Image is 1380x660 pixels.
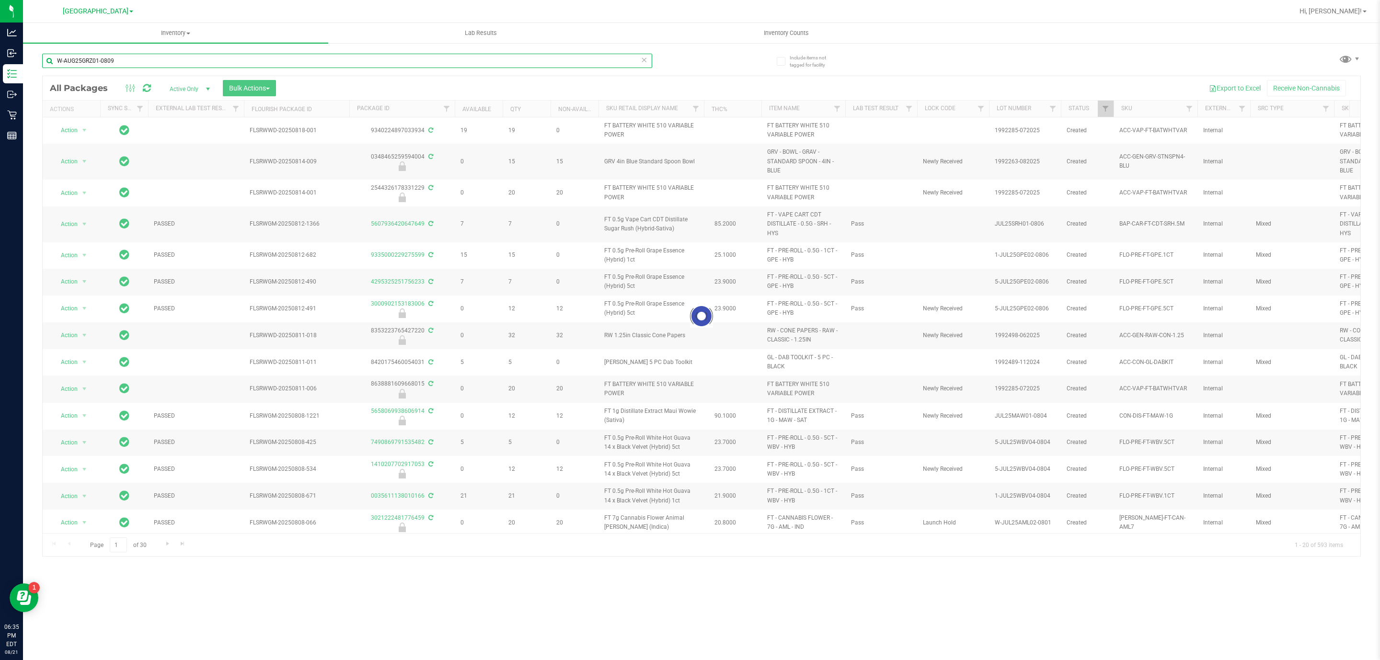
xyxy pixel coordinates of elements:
[4,649,19,656] p: 08/21
[7,69,17,79] inline-svg: Inventory
[10,583,38,612] iframe: Resource center
[633,23,939,43] a: Inventory Counts
[23,29,328,37] span: Inventory
[7,28,17,37] inline-svg: Analytics
[452,29,510,37] span: Lab Results
[751,29,822,37] span: Inventory Counts
[28,582,40,593] iframe: Resource center unread badge
[7,131,17,140] inline-svg: Reports
[328,23,633,43] a: Lab Results
[790,54,838,68] span: Include items not tagged for facility
[7,48,17,58] inline-svg: Inbound
[4,623,19,649] p: 06:35 PM EDT
[42,54,652,68] input: Search Package ID, Item Name, SKU, Lot or Part Number...
[7,110,17,120] inline-svg: Retail
[1299,7,1362,15] span: Hi, [PERSON_NAME]!
[7,90,17,99] inline-svg: Outbound
[641,54,647,66] span: Clear
[63,7,128,15] span: [GEOGRAPHIC_DATA]
[23,23,328,43] a: Inventory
